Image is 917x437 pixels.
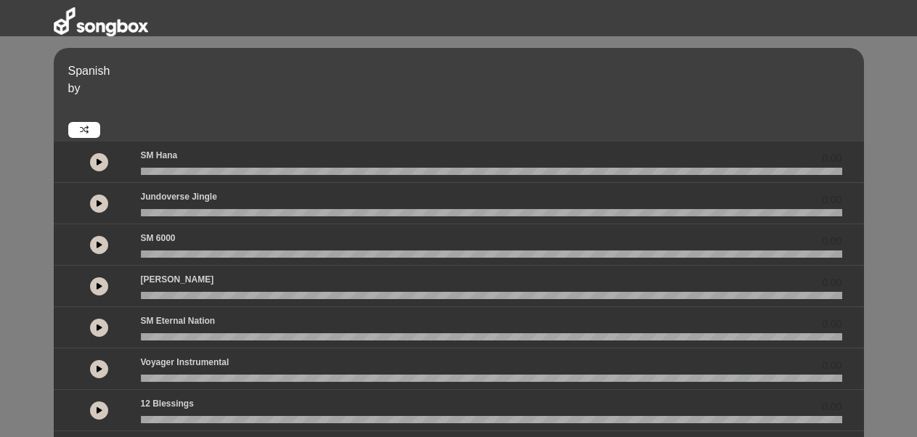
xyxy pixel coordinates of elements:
[141,190,217,203] p: Jundoverse Jingle
[822,192,841,208] span: 0.00
[141,149,178,162] p: SM Hana
[822,151,841,166] span: 0.00
[141,314,216,327] p: SM Eternal Nation
[141,273,214,286] p: [PERSON_NAME]
[54,7,148,36] img: songbox-logo-white.png
[141,232,176,245] p: SM 6000
[822,358,841,373] span: 0.00
[822,399,841,414] span: 0.00
[822,316,841,332] span: 0.00
[68,62,860,80] p: Spanish
[822,234,841,249] span: 0.00
[141,356,229,369] p: Voyager Instrumental
[68,82,81,94] span: by
[822,275,841,290] span: 0.00
[141,397,194,410] p: 12 Blessings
